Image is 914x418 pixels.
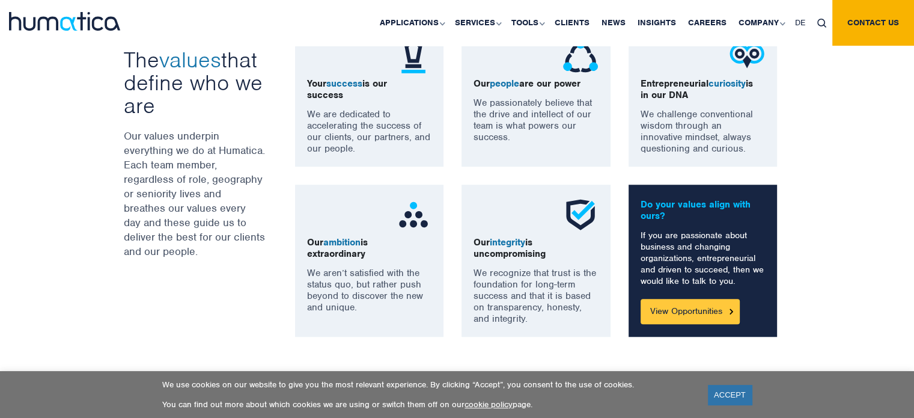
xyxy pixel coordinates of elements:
[641,230,766,287] p: If you are passionate about business and changing organizations, entrepreneurial and driven to su...
[817,19,826,28] img: search_icon
[307,109,432,155] p: We are dedicated to accelerating the success of our clients, our partners, and our people.
[730,309,733,314] img: Button
[490,236,525,248] span: integrity
[641,78,766,101] p: Entrepreneurial is in our DNA
[474,268,599,325] p: We recognize that trust is the foundation for long-term success and that it is based on transpare...
[474,237,599,260] p: Our is uncompromising
[124,48,265,117] h3: The that define who we are
[708,78,746,90] span: curiosity
[307,78,432,101] p: Your is our success
[474,97,599,143] p: We passionately believe that the drive and intellect of our team is what powers our success.
[162,380,693,390] p: We use cookies on our website to give you the most relevant experience. By clicking “Accept”, you...
[9,12,120,31] img: logo
[562,197,599,233] img: ico
[307,268,432,313] p: We aren’t satisfied with the status quo, but rather push beyond to discover the new and unique.
[395,197,431,233] img: ico
[562,38,599,74] img: ico
[465,399,513,410] a: cookie policy
[326,78,362,90] span: success
[490,78,519,90] span: people
[641,199,766,222] p: Do your values align with ours?
[708,385,752,405] a: ACCEPT
[124,129,265,259] p: Our values underpin everything we do at Humatica. Each team member, regardless of role, geography...
[307,237,432,260] p: Our is extraordinary
[795,17,805,28] span: DE
[162,399,693,410] p: You can find out more about which cookies we are using or switch them off on our page.
[729,38,765,74] img: ico
[395,38,431,74] img: ico
[641,299,740,324] a: View Opportunities
[159,46,221,73] span: values
[474,78,599,90] p: Our are our power
[323,236,361,248] span: ambition
[641,109,766,155] p: We challenge conventional wisdom through an innovative mindset, always questioning and curious.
